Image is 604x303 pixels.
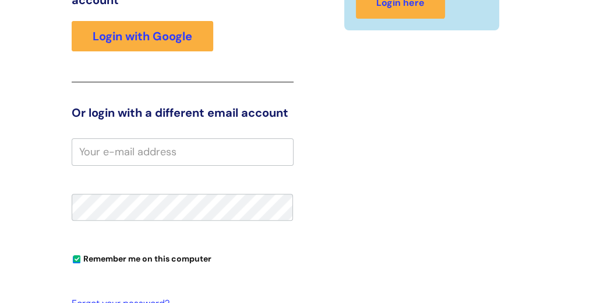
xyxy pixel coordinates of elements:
input: Your e-mail address [72,138,293,165]
label: Remember me on this computer [72,251,211,264]
input: Remember me on this computer [73,256,80,263]
h3: Or login with a different email account [72,106,293,120]
div: You can uncheck this option if you're logging in from a shared device [72,249,293,267]
a: Login with Google [72,21,213,51]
